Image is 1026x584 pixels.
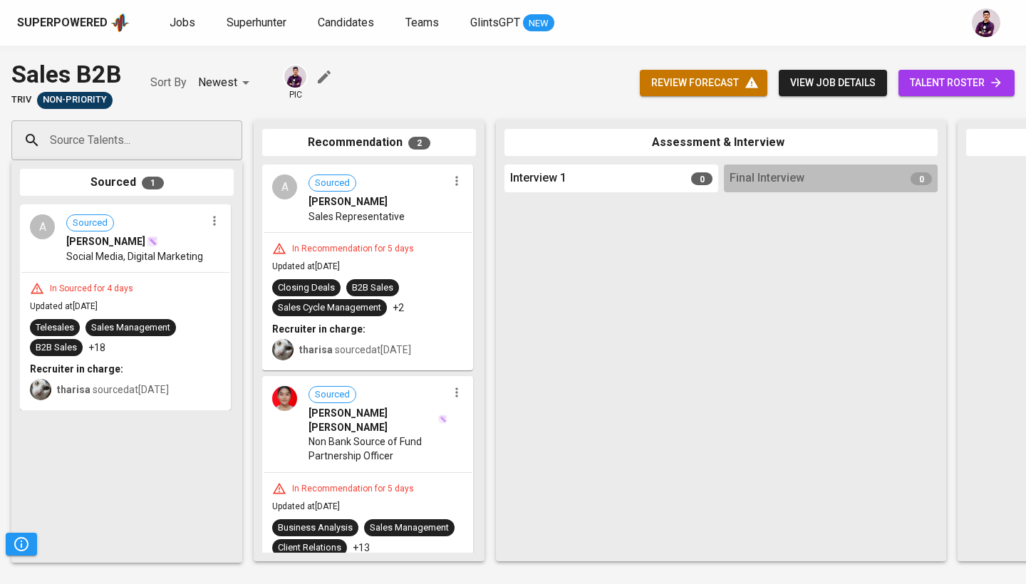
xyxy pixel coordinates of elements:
button: Open [234,139,237,142]
div: Assessment & Interview [504,129,938,157]
button: Pipeline Triggers [6,533,37,556]
img: magic_wand.svg [147,236,158,247]
button: review forecast [640,70,767,96]
div: In Recommendation for 5 days [286,483,420,495]
div: A [30,214,55,239]
span: Non-Priority [37,93,113,107]
span: talent roster [910,74,1003,92]
div: ASourced[PERSON_NAME]Sales RepresentativeIn Recommendation for 5 daysUpdated at[DATE]Closing Deal... [262,165,473,370]
img: erwin@glints.com [284,66,306,88]
div: Recommendation [262,129,476,157]
span: sourced at [DATE] [299,344,411,355]
a: Jobs [170,14,198,32]
div: Sales Cycle Management [278,301,381,315]
span: Jobs [170,16,195,29]
span: 0 [691,172,712,185]
span: Superhunter [227,16,286,29]
div: A [272,174,297,199]
span: NEW [523,16,554,31]
span: Interview 1 [510,170,566,187]
span: Triv [11,93,31,107]
img: erwin@glints.com [972,9,1000,37]
a: Superhunter [227,14,289,32]
div: Telesales [36,321,74,335]
span: 0 [911,172,932,185]
div: In Recommendation for 5 days [286,243,420,255]
span: 2 [408,137,430,150]
p: Sort By [150,74,187,91]
span: [PERSON_NAME] [309,194,388,209]
img: tharisa.rizky@glints.com [272,339,294,360]
div: Sales B2B [11,57,122,92]
div: pic [283,64,308,101]
div: In Sourced for 4 days [44,283,139,295]
span: Updated at [DATE] [30,301,98,311]
span: Sourced [309,388,356,402]
span: Non Bank Source of Fund Partnership Officer [309,434,447,463]
img: tharisa.rizky@glints.com [30,379,51,400]
span: Sourced [67,217,113,230]
b: Recruiter in charge: [30,363,123,375]
span: Candidates [318,16,374,29]
span: 1 [142,177,164,189]
button: view job details [779,70,887,96]
p: +2 [393,301,404,315]
span: Social Media, Digital Marketing [66,249,203,264]
a: Candidates [318,14,377,32]
div: ASourced[PERSON_NAME]Social Media, Digital MarketingIn Sourced for 4 daysUpdated at[DATE]Telesale... [20,204,231,410]
span: [PERSON_NAME] [66,234,145,249]
span: sourced at [DATE] [57,384,169,395]
div: Client Relations [278,541,341,555]
span: GlintsGPT [470,16,520,29]
a: GlintsGPT NEW [470,14,554,32]
a: talent roster [898,70,1015,96]
div: B2B Sales [36,341,77,355]
div: Superpowered [17,15,108,31]
div: B2B Sales [352,281,393,295]
div: Newest [198,70,254,96]
p: +18 [88,340,105,355]
a: Superpoweredapp logo [17,12,130,33]
span: review forecast [651,74,756,92]
span: Updated at [DATE] [272,261,340,271]
img: app logo [110,12,130,33]
b: Recruiter in charge: [272,323,366,335]
div: Sales Management [91,321,170,335]
span: Sourced [309,177,356,190]
img: magic_wand.svg [438,414,447,424]
div: Sales Management [370,521,449,535]
span: [PERSON_NAME] [PERSON_NAME] [309,406,437,434]
div: Sourced [20,169,234,197]
img: 76f074d1efcb493767789ccac230175b.jpeg [272,386,297,411]
span: Sales Representative [309,209,405,224]
div: Closing Deals [278,281,335,295]
b: tharisa [299,344,333,355]
a: Teams [405,14,442,32]
span: Final Interview [730,170,804,187]
div: Sufficient Talents in Pipeline [37,92,113,109]
span: Updated at [DATE] [272,501,340,511]
span: Teams [405,16,439,29]
p: +13 [353,541,370,555]
b: tharisa [57,384,90,395]
p: Newest [198,74,237,91]
span: view job details [790,74,876,92]
div: Business Analysis [278,521,353,535]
